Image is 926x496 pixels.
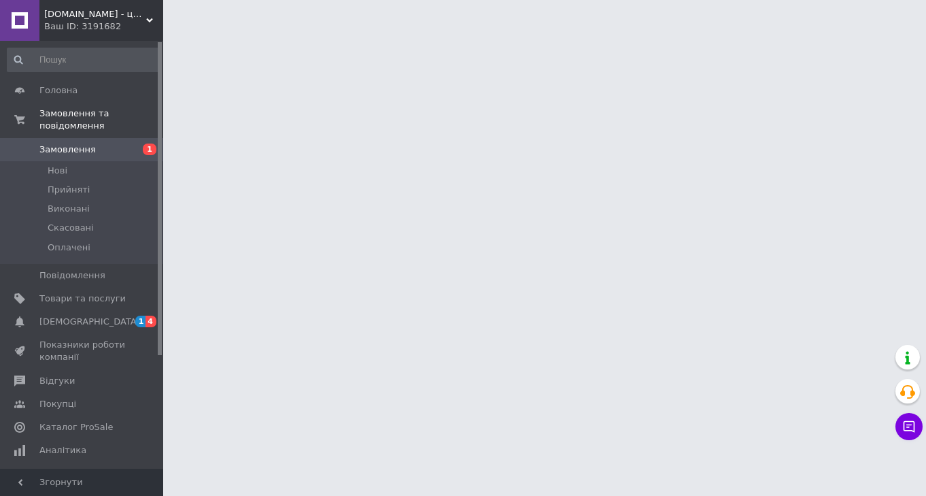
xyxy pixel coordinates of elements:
span: Аналітика [39,444,86,457]
span: 4 [145,316,156,327]
span: Виконані [48,203,90,215]
span: Повідомлення [39,269,105,282]
span: Інструменти веб-майстра та SEO [39,467,126,492]
span: Замовлення та повідомлення [39,108,163,132]
span: 1 [135,316,146,327]
span: Каталог ProSale [39,421,113,433]
span: 1 [143,144,156,155]
div: Ваш ID: 3191682 [44,20,163,33]
span: Tehnomagaz.com.ua - це передовий інтернет-магазин, спеціалізуючийся на продажу техніки [44,8,146,20]
span: Головна [39,84,78,97]
span: Товари та послуги [39,293,126,305]
span: Нові [48,165,67,177]
button: Чат з покупцем [895,413,923,440]
span: Замовлення [39,144,96,156]
span: Оплачені [48,242,90,254]
span: Показники роботи компанії [39,339,126,363]
span: Відгуки [39,375,75,387]
span: Прийняті [48,184,90,196]
span: Покупці [39,398,76,410]
input: Пошук [7,48,160,72]
span: [DEMOGRAPHIC_DATA] [39,316,140,328]
span: Скасовані [48,222,94,234]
